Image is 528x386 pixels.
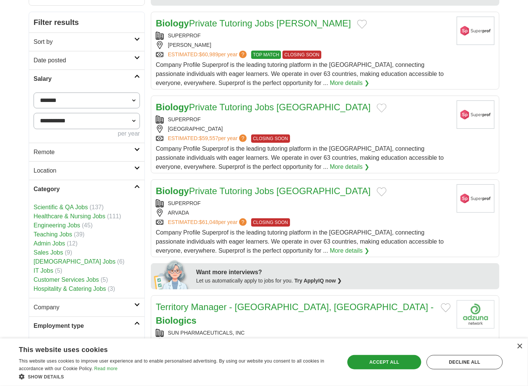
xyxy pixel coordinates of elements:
button: Add to favorite jobs [357,20,367,29]
img: Superprof logo [457,184,494,213]
span: Show details [28,374,64,380]
a: Company [29,298,144,317]
span: $60,989 [199,51,218,57]
a: Employment type [29,317,144,335]
a: Engineering Jobs [34,222,80,229]
span: (12) [67,240,77,247]
h2: Sort by [34,37,134,46]
span: (111) [107,213,121,219]
a: Territory Manager - [GEOGRAPHIC_DATA], [GEOGRAPHIC_DATA] -Biologics [156,302,434,326]
div: ARVADA [156,209,451,217]
a: Customer Services Jobs [34,276,99,283]
button: Add to favorite jobs [377,187,387,196]
div: Want more interviews? [196,268,495,277]
button: Add to favorite jobs [441,303,451,312]
a: Healthcare & Nursing Jobs [34,213,105,219]
div: Show details [19,373,335,380]
h2: Remote [34,148,134,157]
a: More details ❯ [330,162,370,171]
span: (45) [82,222,92,229]
a: BiologyPrivate Tutoring Jobs [GEOGRAPHIC_DATA] [156,186,371,196]
span: CLOSING SOON [282,51,321,59]
a: SUPERPROF [168,116,201,122]
h2: Location [34,166,134,175]
h2: Salary [34,74,134,83]
span: (39) [74,231,84,238]
img: Company logo [457,300,494,329]
a: Teaching Jobs [34,231,72,238]
a: Admin Jobs [34,240,65,247]
strong: Biology [156,102,189,112]
img: Superprof logo [457,100,494,129]
div: Close [517,344,522,349]
div: [PERSON_NAME] [156,41,451,49]
img: apply-iq-scientist.png [154,259,190,289]
a: SUPERPROF [168,32,201,39]
a: Location [29,161,144,180]
span: Company Profile Superprof is the leading tutoring platform in the [GEOGRAPHIC_DATA], connecting p... [156,145,444,170]
a: Date posted [29,51,144,69]
span: ? [239,218,247,226]
span: (3) [108,286,115,292]
a: Sales Jobs [34,249,63,256]
span: TOP MATCH [251,51,281,59]
span: (9) [65,249,72,256]
div: SUN PHARMACEUTICALS, INC [156,329,451,337]
a: More details ❯ [330,246,370,255]
div: Accept all [347,355,421,369]
a: IT Jobs [34,267,53,274]
span: Company Profile Superprof is the leading tutoring platform in the [GEOGRAPHIC_DATA], connecting p... [156,62,444,86]
span: $59,557 [199,135,218,141]
span: This website uses cookies to improve user experience and to enable personalised advertising. By u... [19,358,324,371]
div: This website uses cookies [19,343,316,354]
div: Decline all [427,355,503,369]
span: (137) [90,204,104,210]
h2: Category [34,185,134,194]
span: (6) [117,258,125,265]
a: ESTIMATED:$61,048per year? [168,218,248,227]
h2: Date posted [34,56,134,65]
strong: Biology [156,18,189,28]
a: Salary [29,69,144,88]
a: Sort by [29,32,144,51]
strong: Biology [156,186,189,196]
strong: Biologics [156,315,196,326]
button: Add to favorite jobs [377,103,387,113]
a: Scientific & QA Jobs [34,204,88,210]
h2: Employment type [34,321,134,330]
a: SUPERPROF [168,200,201,206]
div: Let us automatically apply to jobs for you. [196,277,495,285]
span: $61,048 [199,219,218,225]
a: ESTIMATED:$59,557per year? [168,134,248,143]
span: (5) [101,276,108,283]
a: Try ApplyIQ now ❯ [295,278,342,284]
a: More details ❯ [330,79,370,88]
a: Read more, opens a new window [94,366,118,371]
span: (5) [55,267,63,274]
a: Remote [29,143,144,161]
span: ? [239,51,247,58]
span: CLOSING SOON [251,218,290,227]
h2: Company [34,303,134,312]
div: [GEOGRAPHIC_DATA] [156,125,451,133]
a: BiologyPrivate Tutoring Jobs [GEOGRAPHIC_DATA] [156,102,371,112]
a: [DEMOGRAPHIC_DATA] Jobs [34,258,115,265]
a: Category [29,180,144,198]
a: BiologyPrivate Tutoring Jobs [PERSON_NAME] [156,18,351,28]
a: ESTIMATED:$60,989per year? [168,51,248,59]
img: Superprof logo [457,17,494,45]
h2: Filter results [29,12,144,32]
span: CLOSING SOON [251,134,290,143]
a: Hospitality & Catering Jobs [34,286,106,292]
div: per year [34,129,140,138]
span: ? [239,134,247,142]
span: Company Profile Superprof is the leading tutoring platform in the [GEOGRAPHIC_DATA], connecting p... [156,229,444,254]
